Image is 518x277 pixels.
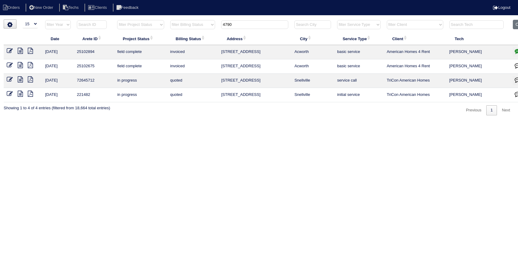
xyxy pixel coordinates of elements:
td: quoted [167,88,218,102]
input: Search Tech [449,20,504,29]
td: service call [334,74,383,88]
li: Feedback [113,4,143,12]
td: [DATE] [42,45,74,59]
th: Address: activate to sort column ascending [218,32,291,45]
td: American Homes 4 Rent [384,45,446,59]
td: Acworth [291,59,334,74]
td: [STREET_ADDRESS] [218,88,291,102]
input: Search Address [221,20,288,29]
td: initial service [334,88,383,102]
a: New Order [26,5,58,10]
a: 1 [486,105,497,115]
input: Search ID [77,20,107,29]
td: [DATE] [42,59,74,74]
td: Snellville [291,88,334,102]
td: Snellville [291,74,334,88]
td: [STREET_ADDRESS] [218,45,291,59]
td: quoted [167,74,218,88]
td: [PERSON_NAME] [446,59,510,74]
td: 221482 [74,88,114,102]
td: field complete [114,45,167,59]
td: basic service [334,45,383,59]
li: Techs [59,4,84,12]
td: [PERSON_NAME] [446,74,510,88]
th: Arete ID: activate to sort column ascending [74,32,114,45]
th: Service Type: activate to sort column ascending [334,32,383,45]
td: [PERSON_NAME] [446,45,510,59]
td: TriCon American Homes [384,74,446,88]
th: Billing Status: activate to sort column ascending [167,32,218,45]
td: invoiced [167,45,218,59]
td: invoiced [167,59,218,74]
th: Project Status: activate to sort column ascending [114,32,167,45]
a: Techs [59,5,84,10]
th: Tech [446,32,510,45]
th: City: activate to sort column ascending [291,32,334,45]
td: [DATE] [42,74,74,88]
td: field complete [114,59,167,74]
li: New Order [26,4,58,12]
td: [PERSON_NAME] [446,88,510,102]
input: Search City [294,20,331,29]
td: [STREET_ADDRESS] [218,74,291,88]
td: basic service [334,59,383,74]
td: 25102675 [74,59,114,74]
a: Logout [493,5,510,10]
td: American Homes 4 Rent [384,59,446,74]
a: Next [498,105,514,115]
div: Showing 1 to 4 of 4 entries (filtered from 18,664 total entries) [4,102,110,111]
a: Clients [85,5,112,10]
td: 25102894 [74,45,114,59]
td: Acworth [291,45,334,59]
td: [STREET_ADDRESS] [218,59,291,74]
td: [DATE] [42,88,74,102]
td: in progress [114,88,167,102]
th: Client: activate to sort column ascending [384,32,446,45]
td: in progress [114,74,167,88]
td: 72645712 [74,74,114,88]
li: Clients [85,4,112,12]
td: TriCon American Homes [384,88,446,102]
a: Previous [462,105,486,115]
th: Date [42,32,74,45]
